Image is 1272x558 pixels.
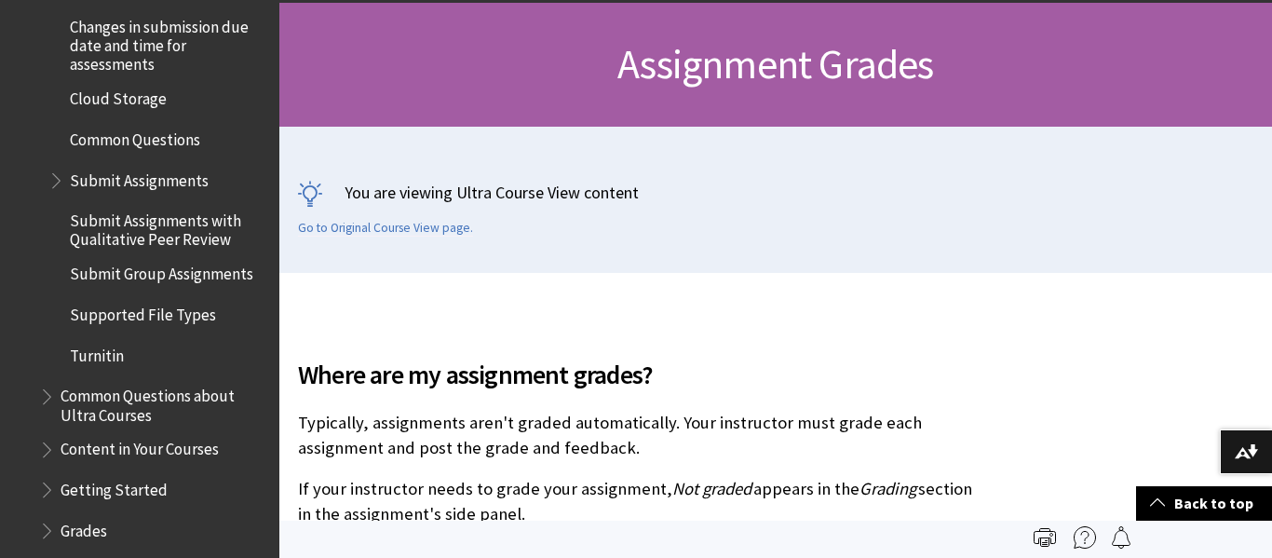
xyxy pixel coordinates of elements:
[298,477,978,525] p: If your instructor needs to grade your assignment, appears in the section in the assignment's sid...
[70,340,124,365] span: Turnitin
[70,259,253,284] span: Submit Group Assignments
[298,355,978,394] span: Where are my assignment grades?
[61,434,219,459] span: Content in Your Courses
[61,515,107,540] span: Grades
[298,411,978,459] p: Typically, assignments aren't graded automatically. Your instructor must grade each assignment an...
[70,11,266,74] span: Changes in submission due date and time for assessments
[70,205,266,249] span: Submit Assignments with Qualitative Peer Review
[70,84,167,109] span: Cloud Storage
[1034,526,1056,549] img: Print
[672,478,751,499] span: Not graded
[1136,486,1272,521] a: Back to top
[70,299,216,324] span: Supported File Types
[617,38,933,89] span: Assignment Grades
[1074,526,1096,549] img: More help
[70,124,200,149] span: Common Questions
[859,478,916,499] span: Grading
[70,165,209,190] span: Submit Assignments
[298,220,473,237] a: Go to Original Course View page.
[298,181,1253,204] p: You are viewing Ultra Course View content
[61,381,266,425] span: Common Questions about Ultra Courses
[61,474,168,499] span: Getting Started
[1110,526,1132,549] img: Follow this page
